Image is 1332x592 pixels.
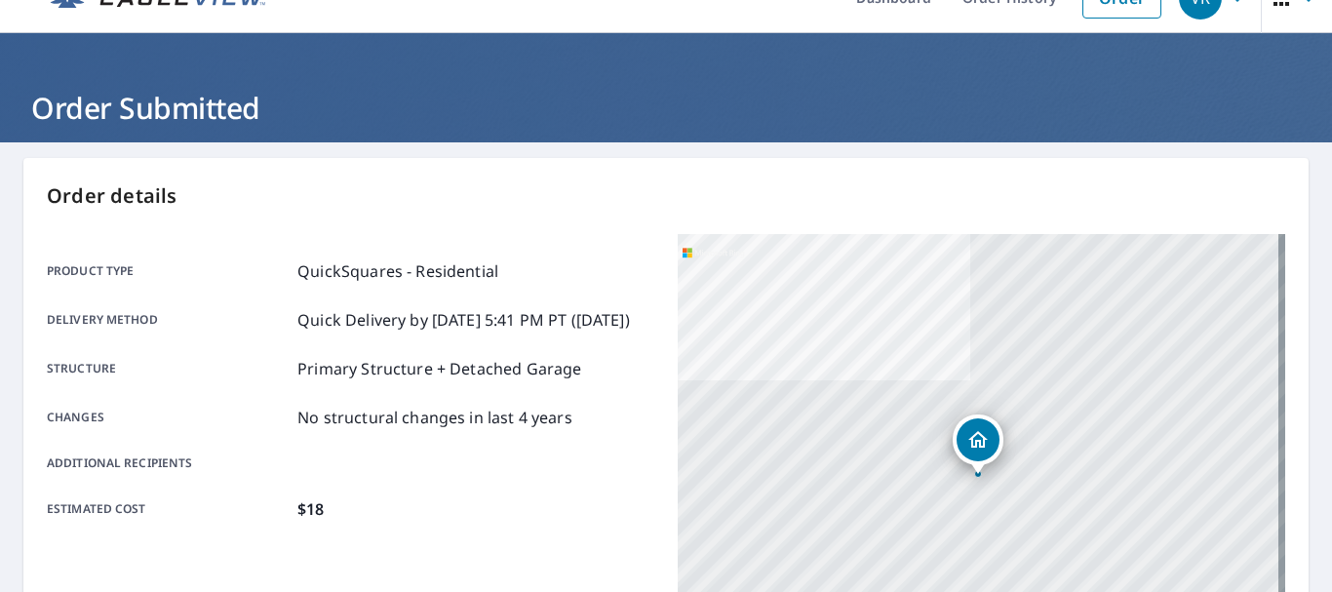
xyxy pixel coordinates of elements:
[953,414,1003,475] div: Dropped pin, building 1, Residential property, 1115 Beckenham Dr Baton Rouge, LA 70808
[47,454,290,472] p: Additional recipients
[47,308,290,332] p: Delivery method
[23,88,1309,128] h1: Order Submitted
[47,357,290,380] p: Structure
[47,259,290,283] p: Product type
[47,181,1285,211] p: Order details
[47,406,290,429] p: Changes
[297,357,581,380] p: Primary Structure + Detached Garage
[47,497,290,521] p: Estimated cost
[297,406,572,429] p: No structural changes in last 4 years
[297,497,324,521] p: $18
[297,308,630,332] p: Quick Delivery by [DATE] 5:41 PM PT ([DATE])
[297,259,498,283] p: QuickSquares - Residential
